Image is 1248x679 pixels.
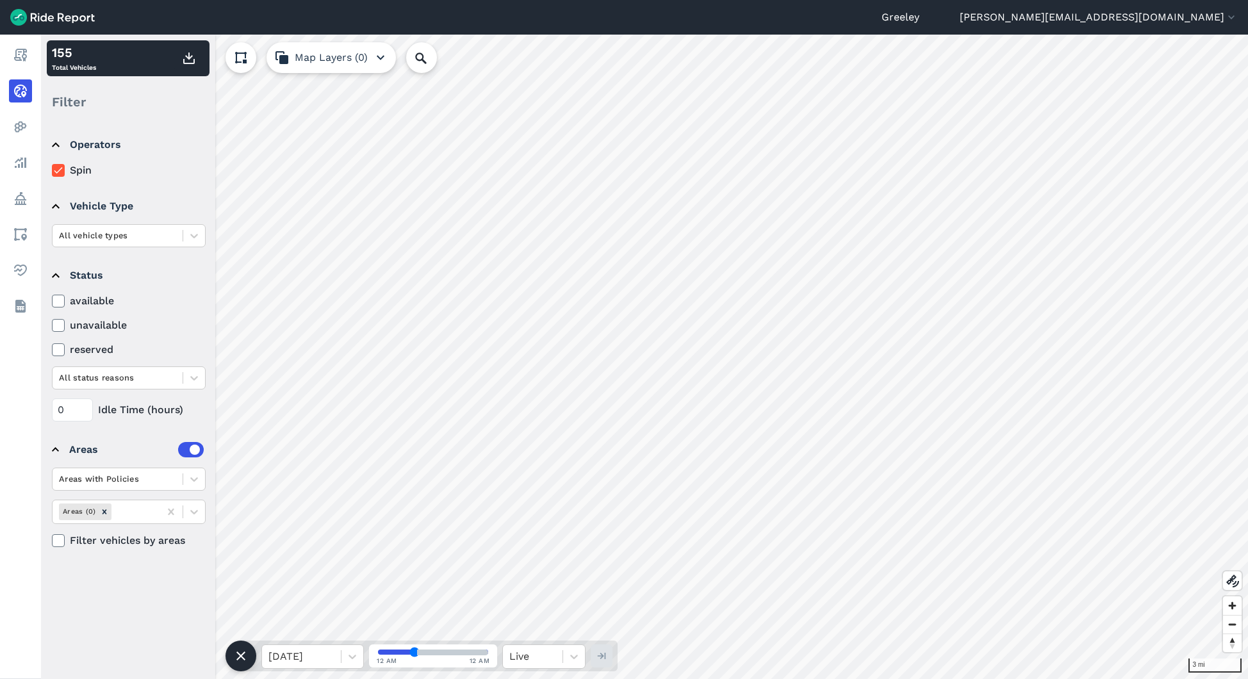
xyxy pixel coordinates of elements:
[882,10,919,25] a: Greeley
[9,259,32,282] a: Health
[377,656,397,666] span: 12 AM
[9,115,32,138] a: Heatmaps
[52,398,206,421] div: Idle Time (hours)
[9,223,32,246] a: Areas
[52,127,204,163] summary: Operators
[1188,659,1242,673] div: 3 mi
[1223,634,1242,652] button: Reset bearing to north
[59,503,97,519] div: Areas (0)
[9,187,32,210] a: Policy
[52,432,204,468] summary: Areas
[52,318,206,333] label: unavailable
[52,163,206,178] label: Spin
[9,151,32,174] a: Analyze
[52,43,96,62] div: 155
[52,342,206,357] label: reserved
[52,258,204,293] summary: Status
[1223,596,1242,615] button: Zoom in
[9,79,32,102] a: Realtime
[52,43,96,74] div: Total Vehicles
[9,295,32,318] a: Datasets
[52,533,206,548] label: Filter vehicles by areas
[10,9,95,26] img: Ride Report
[960,10,1238,25] button: [PERSON_NAME][EMAIL_ADDRESS][DOMAIN_NAME]
[52,293,206,309] label: available
[52,188,204,224] summary: Vehicle Type
[41,35,1248,679] canvas: Map
[1223,615,1242,634] button: Zoom out
[97,503,111,519] div: Remove Areas (0)
[9,44,32,67] a: Report
[406,42,457,73] input: Search Location or Vehicles
[69,442,204,457] div: Areas
[470,656,490,666] span: 12 AM
[267,42,396,73] button: Map Layers (0)
[47,82,209,122] div: Filter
